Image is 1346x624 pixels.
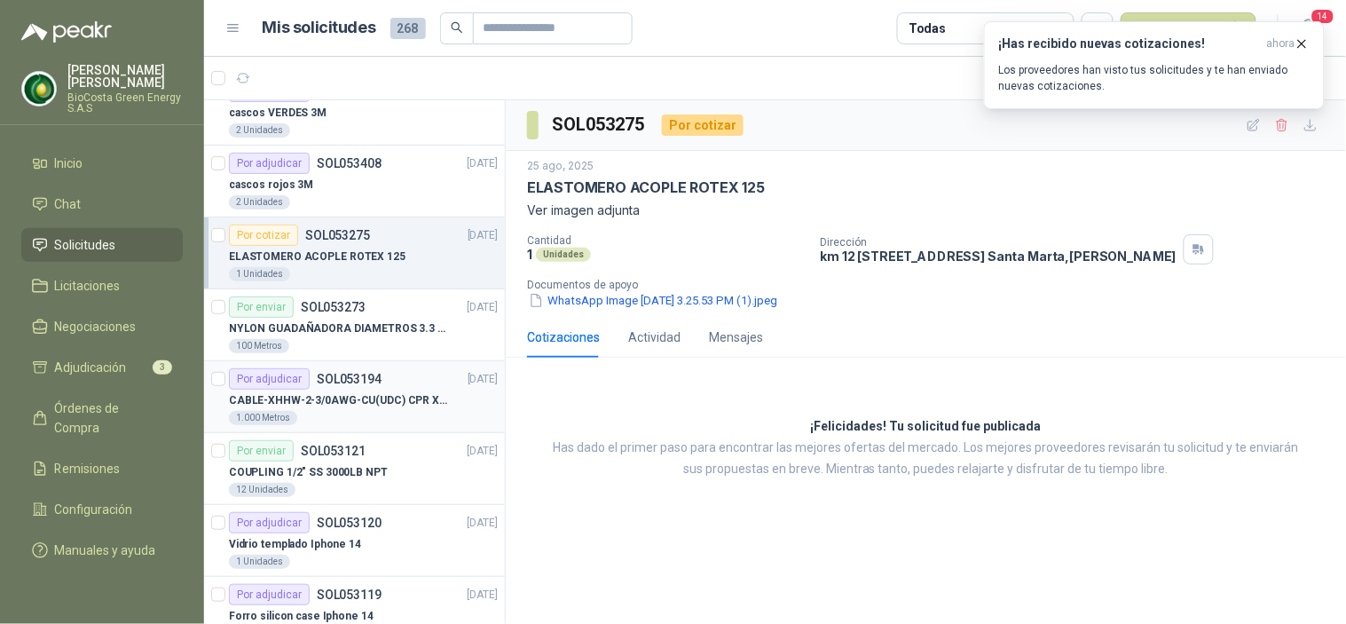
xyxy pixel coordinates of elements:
h1: Mis solicitudes [263,15,376,41]
div: 2 Unidades [229,195,290,209]
span: Licitaciones [55,276,121,296]
div: 1 Unidades [229,267,290,281]
div: Por adjudicar [229,512,310,533]
div: Unidades [536,248,591,262]
p: km 12 [STREET_ADDRESS] Santa Marta , [PERSON_NAME] [821,249,1177,264]
p: cascos rojos 3M [229,177,313,194]
button: WhatsApp Image [DATE] 3.25.53 PM (1).jpeg [527,291,779,310]
span: Adjudicación [55,358,127,377]
span: 14 [1311,8,1335,25]
p: Has dado el primer paso para encontrar las mejores ofertas del mercado. Los mejores proveedores r... [550,438,1302,480]
a: Negociaciones [21,310,183,344]
p: [DATE] [468,155,498,172]
img: Logo peakr [21,21,112,43]
p: Cantidad [527,234,807,247]
div: Por cotizar [229,225,298,246]
p: [PERSON_NAME] [PERSON_NAME] [67,64,183,89]
p: SOL053119 [317,588,382,601]
p: SOL053273 [301,301,366,313]
div: Por adjudicar [229,368,310,390]
span: search [451,21,463,34]
p: Los proveedores han visto tus solicitudes y te han enviado nuevas cotizaciones. [999,62,1310,94]
button: ¡Has recibido nuevas cotizaciones!ahora Los proveedores han visto tus solicitudes y te han enviad... [984,21,1325,109]
a: Por adjudicarSOL053120[DATE] Vidrio templado Iphone 141 Unidades [204,505,505,577]
a: Manuales y ayuda [21,533,183,567]
p: [DATE] [468,443,498,460]
p: SOL053120 [317,517,382,529]
a: Órdenes de Compra [21,391,183,445]
a: Por cotizarSOL053275[DATE] ELASTOMERO ACOPLE ROTEX 1251 Unidades [204,217,505,289]
span: Configuración [55,500,133,519]
div: 1.000 Metros [229,411,297,425]
p: 1 [527,247,532,262]
a: Por enviarSOL053121[DATE] COUPLING 1/2" SS 3000LB NPT12 Unidades [204,433,505,505]
p: ELASTOMERO ACOPLE ROTEX 125 [229,249,405,265]
div: Mensajes [709,328,763,347]
p: SOL053275 [305,229,370,241]
p: BioCosta Green Energy S.A.S [67,92,183,114]
p: SOL053194 [317,373,382,385]
p: SOL053121 [301,445,366,457]
p: CABLE-XHHW-2-3/0AWG-CU(UDC) CPR XLPE FR [229,392,450,409]
p: Vidrio templado Iphone 14 [229,536,361,553]
p: [DATE] [468,371,498,388]
p: COUPLING 1/2" SS 3000LB NPT [229,464,388,481]
a: Chat [21,187,183,221]
div: Cotizaciones [527,328,600,347]
span: Manuales y ayuda [55,541,156,560]
p: ELASTOMERO ACOPLE ROTEX 125 [527,178,765,197]
p: [DATE] [468,587,498,604]
div: Por cotizar [662,115,744,136]
div: Todas [909,19,946,38]
span: 3 [153,360,172,375]
a: Solicitudes [21,228,183,262]
span: Órdenes de Compra [55,399,166,438]
div: Por adjudicar [229,153,310,174]
a: Por enviarSOL053273[DATE] NYLON GUADAÑADORA DIAMETROS 3.3 mm100 Metros [204,289,505,361]
div: 2 Unidades [229,123,290,138]
div: 1 Unidades [229,555,290,569]
img: Company Logo [22,72,56,106]
button: Nueva solicitud [1121,12,1256,44]
span: Inicio [55,154,83,173]
a: Por adjudicarSOL053408[DATE] cascos rojos 3M2 Unidades [204,146,505,217]
span: Solicitudes [55,235,116,255]
span: Chat [55,194,82,214]
div: 12 Unidades [229,483,295,497]
a: Remisiones [21,452,183,486]
p: Dirección [821,236,1177,249]
h3: SOL053275 [553,111,648,138]
span: 268 [390,18,426,39]
p: cascos VERDES 3M [229,105,327,122]
div: Por adjudicar [229,584,310,605]
p: [DATE] [468,227,498,244]
div: 100 Metros [229,339,289,353]
h3: ¡Felicidades! Tu solicitud fue publicada [811,416,1042,438]
p: [DATE] [468,299,498,316]
h3: ¡Has recibido nuevas cotizaciones! [999,36,1260,51]
a: Licitaciones [21,269,183,303]
div: Actividad [628,328,681,347]
p: Documentos de apoyo [527,279,1339,291]
a: Por adjudicarSOL053409[DATE] cascos VERDES 3M2 Unidades [204,74,505,146]
div: Por enviar [229,296,294,318]
span: Remisiones [55,459,121,478]
a: Adjudicación3 [21,351,183,384]
p: SOL053408 [317,157,382,170]
p: Ver imagen adjunta [527,201,1325,220]
button: 14 [1293,12,1325,44]
p: 25 ago, 2025 [527,158,594,175]
span: Negociaciones [55,317,137,336]
a: Configuración [21,493,183,526]
div: Por enviar [229,440,294,462]
span: ahora [1267,36,1295,51]
a: Inicio [21,146,183,180]
a: Por adjudicarSOL053194[DATE] CABLE-XHHW-2-3/0AWG-CU(UDC) CPR XLPE FR1.000 Metros [204,361,505,433]
p: NYLON GUADAÑADORA DIAMETROS 3.3 mm [229,320,450,337]
p: [DATE] [468,515,498,532]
